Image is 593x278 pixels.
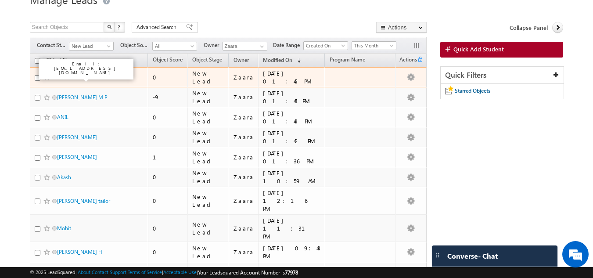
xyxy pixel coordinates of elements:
[192,244,225,260] div: New Lead
[192,56,222,63] span: Object Stage
[153,173,183,181] div: 0
[115,22,125,32] button: ?
[153,73,183,81] div: 0
[223,42,267,51] input: Type to Search
[192,69,225,85] div: New Lead
[119,216,159,227] em: Start Chat
[57,225,71,231] a: Mohit
[255,42,266,51] a: Show All Items
[57,134,97,141] a: [PERSON_NAME]
[376,22,427,33] button: Actions
[107,25,111,29] img: Search
[144,4,165,25] div: Minimize live chat window
[434,252,441,259] img: carter-drag
[153,153,183,161] div: 1
[42,55,81,67] a: Object Name
[440,42,564,58] a: Quick Add Student
[198,269,298,276] span: Your Leadsquared Account Number is
[352,41,396,50] a: This Month
[11,81,160,208] textarea: Type your message and hit 'Enter'
[263,169,321,185] div: [DATE] 10:59 AM
[118,23,122,31] span: ?
[263,129,321,145] div: [DATE] 01:42 PM
[234,73,254,81] div: Zaara
[263,57,292,63] span: Modified On
[234,113,254,121] div: Zaara
[57,154,97,160] a: [PERSON_NAME]
[352,42,394,50] span: This Month
[263,244,321,260] div: [DATE] 09:43 PM
[234,197,254,205] div: Zaara
[330,56,365,63] span: Program Name
[163,269,197,275] a: Acceptable Use
[234,153,254,161] div: Zaara
[57,198,110,204] a: [PERSON_NAME] tailor
[153,42,194,50] span: All
[152,42,197,51] a: All
[447,252,498,260] span: Converse - Chat
[153,133,183,141] div: 0
[35,58,40,64] input: Check all records
[192,169,225,185] div: New Lead
[263,217,321,240] div: [DATE] 11:31 PM
[455,87,490,94] span: Starred Objects
[192,89,225,105] div: New Lead
[148,55,187,66] a: Object Score
[294,57,301,64] span: (sorted descending)
[137,23,179,31] span: Advanced Search
[204,41,223,49] span: Owner
[263,69,321,85] div: [DATE] 01:45 PM
[192,149,225,165] div: New Lead
[15,46,37,58] img: d_60004797649_company_0_60004797649
[120,41,152,49] span: Object Source
[441,67,564,84] div: Quick Filters
[285,269,298,276] span: 77978
[263,89,321,105] div: [DATE] 01:44 PM
[234,93,254,101] div: Zaara
[57,249,102,255] a: [PERSON_NAME] H
[153,113,183,121] div: 0
[188,55,226,66] a: Object Stage
[153,197,183,205] div: 0
[453,45,504,53] span: Quick Add Student
[273,41,303,49] span: Date Range
[153,93,183,101] div: -9
[57,114,68,120] a: ANIL
[192,129,225,145] div: New Lead
[234,173,254,181] div: Zaara
[303,41,348,50] a: Created On
[37,41,69,49] span: Contact Stage
[57,174,71,181] a: Akash
[153,248,183,256] div: 0
[304,42,345,50] span: Created On
[42,61,130,75] p: Email: [EMAIL_ADDRESS][DOMAIN_NAME]
[325,55,370,66] a: Program Name
[510,24,548,32] span: Collapse Panel
[263,109,321,125] div: [DATE] 01:43 PM
[153,56,183,63] span: Object Score
[263,149,321,165] div: [DATE] 01:36 PM
[263,189,321,213] div: [DATE] 12:16 PM
[69,42,114,51] a: New Lead
[234,248,254,256] div: Zaara
[30,268,298,277] span: © 2025 LeadSquared | | | | |
[259,55,305,66] a: Modified On (sorted descending)
[396,55,417,66] span: Actions
[128,269,162,275] a: Terms of Service
[153,224,183,232] div: 0
[69,42,111,50] span: New Lead
[92,269,126,275] a: Contact Support
[57,94,108,101] a: [PERSON_NAME] M P
[78,269,90,275] a: About
[234,133,254,141] div: Zaara
[192,109,225,125] div: New Lead
[234,57,249,63] span: Owner
[46,46,147,58] div: Chat with us now
[192,193,225,209] div: New Lead
[234,224,254,232] div: Zaara
[192,220,225,236] div: New Lead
